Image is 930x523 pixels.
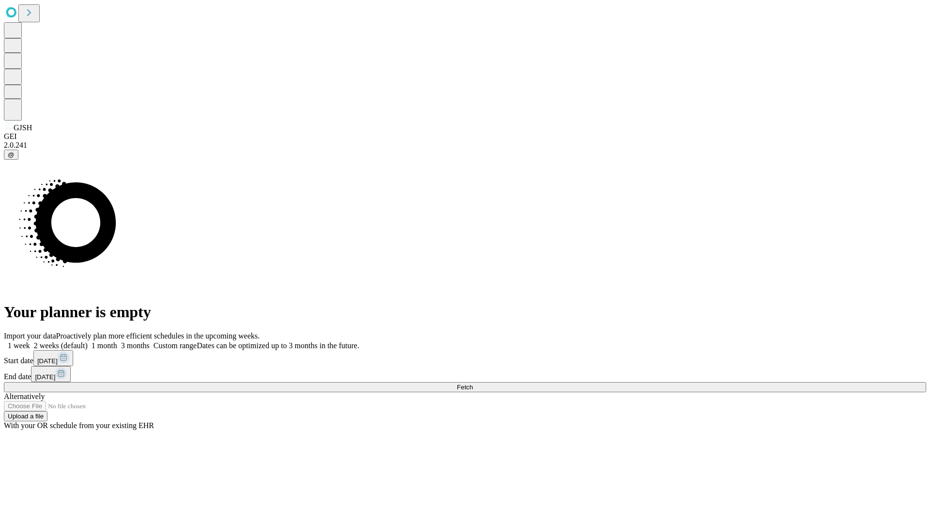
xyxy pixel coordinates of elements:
span: [DATE] [35,373,55,381]
span: Alternatively [4,392,45,400]
button: Fetch [4,382,926,392]
button: Upload a file [4,411,47,421]
span: Proactively plan more efficient schedules in the upcoming weeks. [56,332,260,340]
span: GJSH [14,123,32,132]
div: Start date [4,350,926,366]
h1: Your planner is empty [4,303,926,321]
span: Custom range [154,341,197,350]
button: [DATE] [33,350,73,366]
span: 3 months [121,341,150,350]
span: 1 month [92,341,117,350]
div: 2.0.241 [4,141,926,150]
span: @ [8,151,15,158]
span: Import your data [4,332,56,340]
span: Dates can be optimized up to 3 months in the future. [197,341,359,350]
button: [DATE] [31,366,71,382]
span: Fetch [457,384,473,391]
div: GEI [4,132,926,141]
span: 1 week [8,341,30,350]
span: [DATE] [37,357,58,365]
span: With your OR schedule from your existing EHR [4,421,154,430]
div: End date [4,366,926,382]
span: 2 weeks (default) [34,341,88,350]
button: @ [4,150,18,160]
